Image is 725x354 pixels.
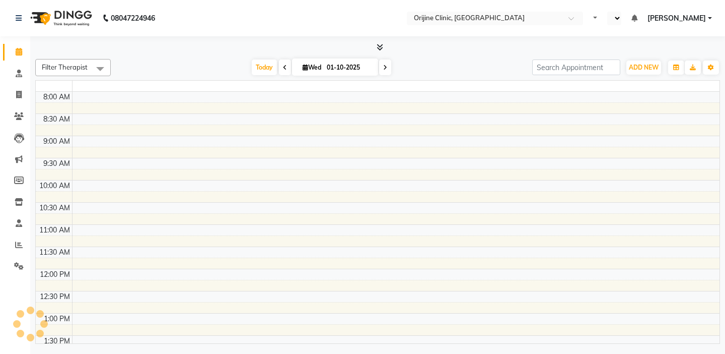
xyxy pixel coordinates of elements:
[41,114,72,125] div: 8:30 AM
[111,4,155,32] b: 08047224946
[324,60,374,75] input: 2025-10-01
[647,13,706,24] span: [PERSON_NAME]
[38,291,72,302] div: 12:30 PM
[37,247,72,258] div: 11:30 AM
[300,64,324,71] span: Wed
[626,61,661,75] button: ADD NEW
[42,336,72,346] div: 1:30 PM
[41,136,72,147] div: 9:00 AM
[41,158,72,169] div: 9:30 AM
[38,269,72,280] div: 12:00 PM
[532,60,620,75] input: Search Appointment
[26,4,95,32] img: logo
[37,181,72,191] div: 10:00 AM
[42,314,72,324] div: 1:00 PM
[629,64,659,71] span: ADD NEW
[252,60,277,75] span: Today
[42,63,88,71] span: Filter Therapist
[37,225,72,235] div: 11:00 AM
[41,92,72,102] div: 8:00 AM
[37,203,72,213] div: 10:30 AM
